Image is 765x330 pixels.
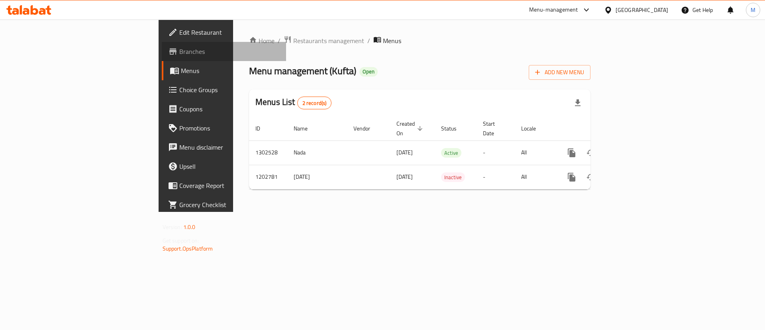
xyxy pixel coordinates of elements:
[249,117,645,190] table: enhanced table
[294,124,318,133] span: Name
[441,148,461,158] span: Active
[441,124,467,133] span: Status
[556,117,645,141] th: Actions
[515,140,556,165] td: All
[287,140,347,165] td: Nada
[162,157,286,176] a: Upsell
[562,143,581,162] button: more
[396,172,413,182] span: [DATE]
[515,165,556,189] td: All
[529,5,578,15] div: Menu-management
[477,140,515,165] td: -
[396,147,413,158] span: [DATE]
[359,67,378,77] div: Open
[179,142,280,152] span: Menu disclaimer
[179,123,280,133] span: Promotions
[179,28,280,37] span: Edit Restaurant
[521,124,546,133] span: Locale
[441,172,465,182] div: Inactive
[353,124,381,133] span: Vendor
[179,200,280,209] span: Grocery Checklist
[529,65,590,80] button: Add New Menu
[163,243,213,254] a: Support.OpsPlatform
[581,168,600,187] button: Change Status
[181,66,280,75] span: Menus
[162,23,286,42] a: Edit Restaurant
[179,85,280,95] span: Choice Groups
[179,104,280,114] span: Coupons
[383,36,401,45] span: Menus
[581,143,600,162] button: Change Status
[162,195,286,214] a: Grocery Checklist
[751,6,755,14] span: M
[297,97,332,109] div: Total records count
[287,165,347,189] td: [DATE]
[163,222,182,232] span: Version:
[367,36,370,45] li: /
[568,93,587,113] div: Export file
[359,68,378,75] span: Open
[535,67,584,77] span: Add New Menu
[162,42,286,61] a: Branches
[255,96,331,109] h2: Menus List
[162,138,286,157] a: Menu disclaimer
[483,119,505,138] span: Start Date
[441,173,465,182] span: Inactive
[249,62,356,80] span: Menu management ( Kufta )
[179,162,280,171] span: Upsell
[162,176,286,195] a: Coverage Report
[249,36,590,46] nav: breadcrumb
[562,168,581,187] button: more
[162,119,286,138] a: Promotions
[284,36,364,46] a: Restaurants management
[179,181,280,190] span: Coverage Report
[179,47,280,56] span: Branches
[162,99,286,119] a: Coupons
[616,6,668,14] div: [GEOGRAPHIC_DATA]
[163,235,199,246] span: Get support on:
[255,124,271,133] span: ID
[396,119,425,138] span: Created On
[162,61,286,80] a: Menus
[477,165,515,189] td: -
[298,99,331,107] span: 2 record(s)
[162,80,286,99] a: Choice Groups
[293,36,364,45] span: Restaurants management
[183,222,196,232] span: 1.0.0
